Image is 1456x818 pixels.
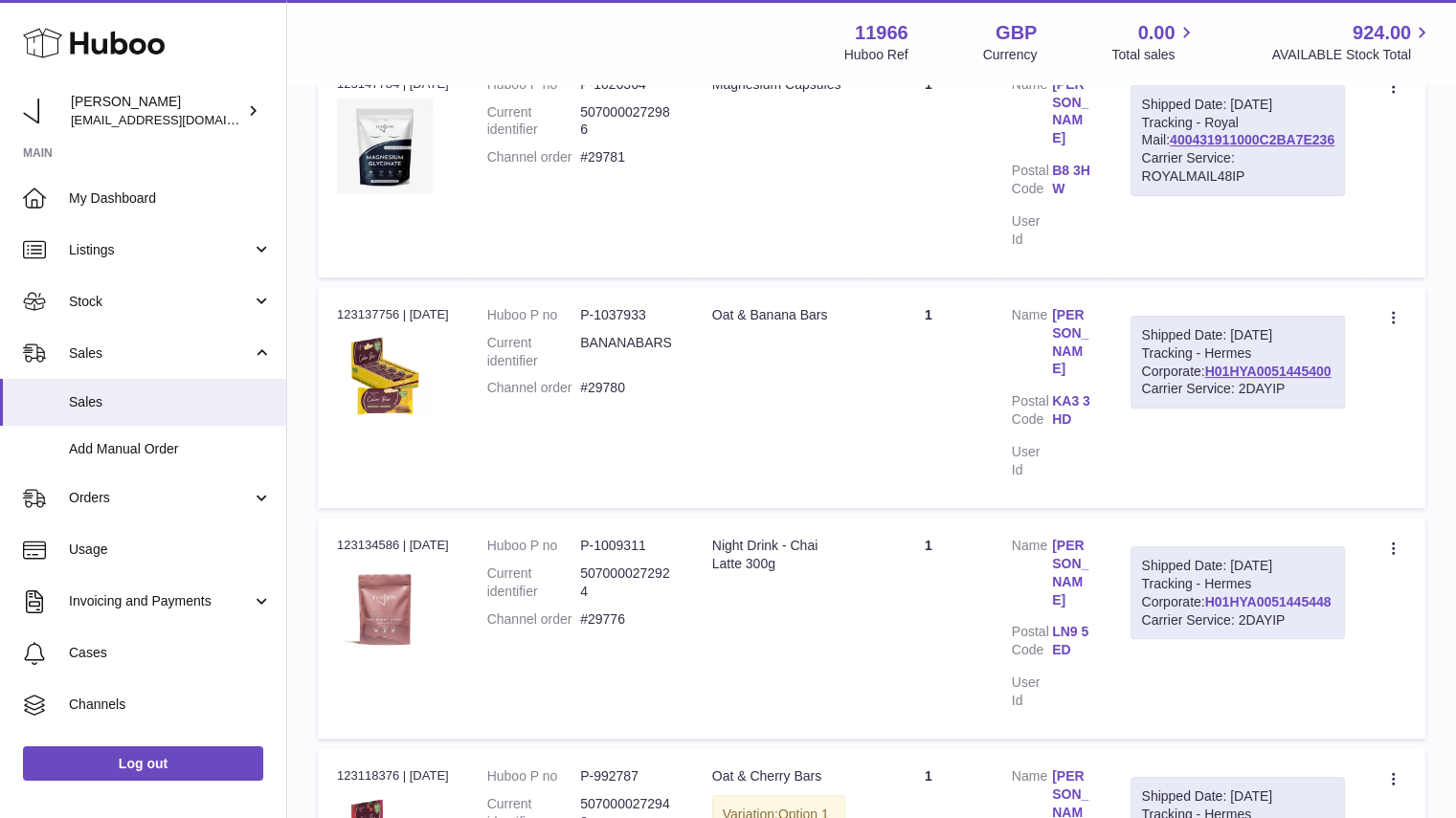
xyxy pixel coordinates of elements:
a: Log out [23,746,263,781]
dt: Name [1012,306,1052,384]
dt: Huboo P no [487,76,581,94]
dt: Channel order [487,379,581,397]
div: Tracking - Royal Mail: [1131,85,1345,196]
dt: User Id [1012,212,1052,249]
dt: Huboo P no [487,767,581,785]
a: 924.00 AVAILABLE Stock Total [1271,20,1433,64]
dd: P-1037933 [580,306,674,324]
dt: Current identifier [487,564,581,601]
dt: Huboo P no [487,537,581,555]
td: 1 [864,56,993,277]
img: 1734951587.jpg [337,99,433,194]
dt: Name [1012,76,1052,153]
a: B8 3HW [1052,162,1092,198]
span: Sales [69,393,272,411]
span: Invoicing and Payments [69,592,252,610]
img: info@tenpm.co [23,97,52,125]
span: Cases [69,644,272,662]
span: AVAILABLE Stock Total [1271,46,1433,64]
div: Tracking - Hermes Corporate: [1131,546,1345,640]
dd: P-1009311 [580,537,674,555]
span: 924.00 [1353,20,1411,46]
div: Currency [983,46,1038,64]
div: Huboo Ref [844,46,908,64]
span: My Dashboard [69,189,272,208]
a: KA3 3HD [1052,392,1092,429]
dt: User Id [1012,443,1052,479]
a: 0.00 Total sales [1111,20,1197,64]
span: Add Manual Order [69,440,272,458]
span: Listings [69,241,252,259]
dt: Postal Code [1012,162,1052,203]
div: Oat & Banana Bars [712,306,845,324]
td: 1 [864,518,993,739]
div: Shipped Date: [DATE] [1141,557,1334,575]
dt: Name [1012,537,1052,614]
dt: Channel order [487,610,581,629]
dd: #29780 [580,379,674,397]
span: [EMAIL_ADDRESS][DOMAIN_NAME] [71,112,281,127]
dt: Postal Code [1012,623,1052,664]
a: [PERSON_NAME] [1052,306,1092,379]
dt: User Id [1012,674,1052,710]
dt: Channel order [487,148,581,166]
div: 123137756 | [DATE] [337,306,449,323]
span: Sales [69,344,252,363]
dt: Postal Code [1012,392,1052,433]
div: Oat & Cherry Bars [712,767,845,785]
div: Magnesium Capsules [712,76,845,94]
a: H01HYA0051445400 [1205,364,1332,379]
td: 1 [864,287,993,508]
div: Carrier Service: 2DAYIP [1141,611,1334,630]
strong: 11966 [855,20,908,46]
div: Carrier Service: 2DAYIP [1141,380,1334,398]
a: [PERSON_NAME] [1052,537,1092,609]
dd: #29776 [580,610,674,629]
dt: Current identifier [487,103,581,140]
dd: 5070000272986 [580,103,674,140]
div: Shipped Date: [DATE] [1141,326,1334,344]
dt: Current identifier [487,334,581,370]
dd: P-992787 [580,767,674,785]
div: Shipped Date: [DATE] [1141,96,1334,114]
a: [PERSON_NAME] [1052,76,1092,148]
span: 0.00 [1138,20,1176,46]
div: Carrier Service: ROYALMAIL48IP [1141,149,1334,186]
img: 1742290801.jpg [337,329,433,425]
span: Channels [69,696,272,714]
strong: GBP [996,20,1037,46]
dd: 5070000272924 [580,564,674,601]
a: H01HYA0051445448 [1205,594,1332,609]
dd: #29781 [580,148,674,166]
span: Total sales [1111,46,1197,64]
span: Usage [69,541,272,559]
div: Shipped Date: [DATE] [1141,787,1334,806]
span: Orders [69,489,252,507]
div: [PERSON_NAME] [71,93,243,129]
img: 1725869918.jpg [337,560,433,655]
dd: BANANABARS [580,334,674,370]
span: Stock [69,293,252,311]
dd: P-1026364 [580,76,674,94]
dt: Huboo P no [487,306,581,324]
a: LN9 5ED [1052,623,1092,659]
div: 123118376 | [DATE] [337,767,449,785]
div: Night Drink - Chai Latte 300g [712,537,845,573]
div: 123134586 | [DATE] [337,537,449,554]
a: 400431911000C2BA7E236 [1170,132,1334,147]
div: Tracking - Hermes Corporate: [1131,316,1345,409]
